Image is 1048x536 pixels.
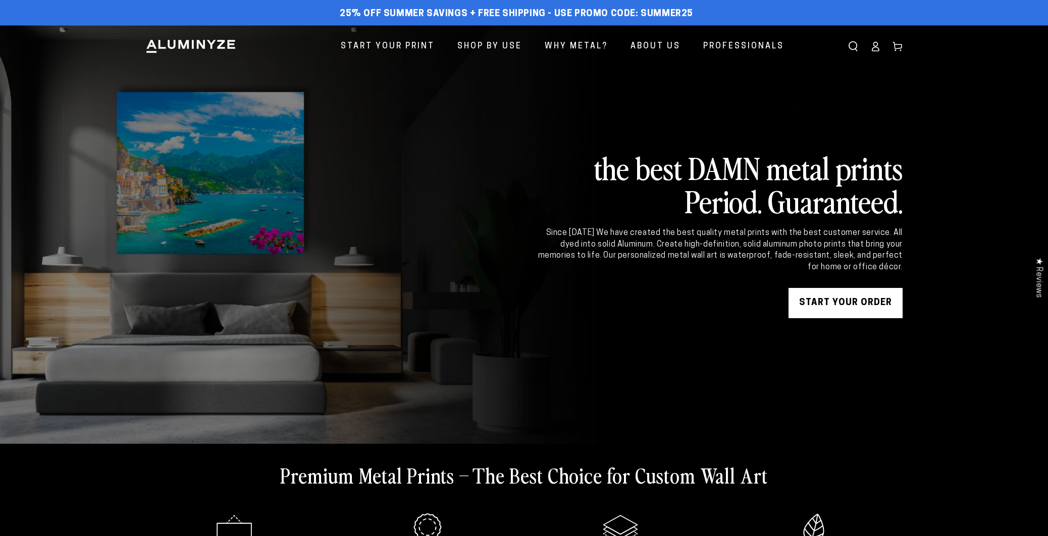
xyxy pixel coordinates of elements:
a: About Us [623,33,688,60]
span: Shop By Use [457,39,522,54]
span: Professionals [703,39,784,54]
a: START YOUR Order [789,288,903,318]
a: Why Metal? [537,33,615,60]
h2: the best DAMN metal prints Period. Guaranteed. [536,151,903,217]
a: Shop By Use [450,33,530,60]
a: Start Your Print [333,33,442,60]
span: Start Your Print [341,39,435,54]
h2: Premium Metal Prints – The Best Choice for Custom Wall Art [280,462,768,488]
div: Since [DATE] We have created the best quality metal prints with the best customer service. All dy... [536,227,903,273]
span: Why Metal? [545,39,608,54]
a: Professionals [696,33,792,60]
div: Click to open Judge.me floating reviews tab [1029,250,1048,306]
summary: Search our site [842,35,864,57]
span: 25% off Summer Savings + Free Shipping - Use Promo Code: SUMMER25 [340,9,693,20]
span: About Us [631,39,680,54]
img: Aluminyze [145,39,236,54]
